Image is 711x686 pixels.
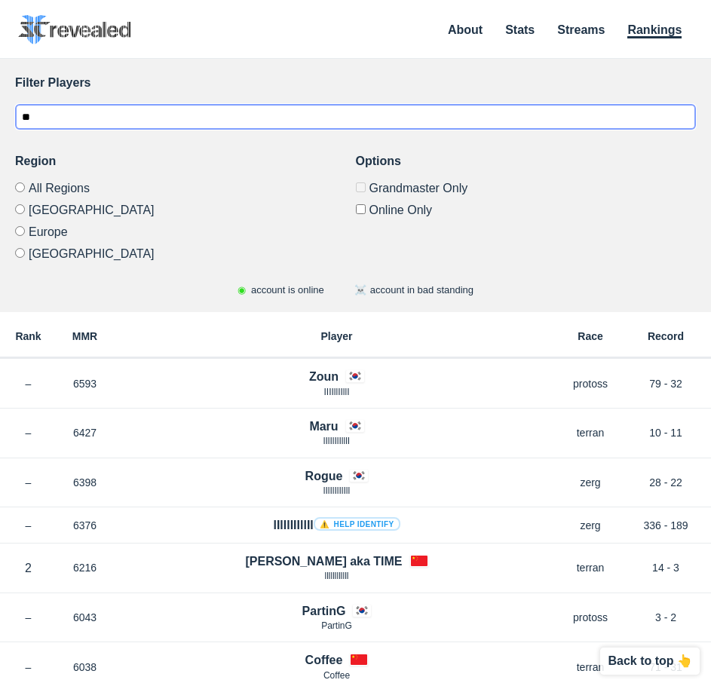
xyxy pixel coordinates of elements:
[608,655,692,667] p: Back to top 👆
[621,475,711,490] p: 28 - 22
[627,23,682,38] a: Rankings
[309,368,339,385] h4: Zoun
[57,560,113,575] p: 6216
[621,425,711,440] p: 10 - 11
[323,387,349,397] span: IIIIllIIllI
[321,620,352,631] span: PartinG
[15,182,25,192] input: All Regions
[356,182,697,198] label: Only Show accounts currently in Grandmaster
[305,467,343,485] h4: Rogue
[57,331,113,341] h6: MMR
[621,376,711,391] p: 79 - 32
[560,331,621,341] h6: Race
[356,198,697,216] label: Only show accounts currently laddering
[621,518,711,533] p: 336 - 189
[15,182,356,198] label: All Regions
[505,23,535,36] a: Stats
[309,418,338,435] h4: Maru
[245,553,402,570] h4: [PERSON_NAME] aka TIME
[621,331,711,341] h6: Record
[57,610,113,625] p: 6043
[15,248,25,258] input: [GEOGRAPHIC_DATA]
[323,670,350,681] span: Coffee
[621,610,711,625] p: 3 - 2
[354,284,366,296] span: ☠️
[448,23,483,36] a: About
[560,475,621,490] p: zerg
[560,518,621,533] p: zerg
[238,284,246,296] span: ◉
[15,226,25,236] input: Europe
[621,560,711,575] p: 14 - 3
[557,23,605,36] a: Streams
[323,485,350,496] span: lIlIlIlIlIll
[314,517,400,531] a: ⚠️ Help identify
[560,660,621,675] p: terran
[15,204,25,214] input: [GEOGRAPHIC_DATA]
[305,651,343,669] h4: Coffee
[15,220,356,242] label: Europe
[325,571,349,581] span: llllllllllll
[15,198,356,220] label: [GEOGRAPHIC_DATA]
[354,283,473,298] p: account in bad standing
[57,425,113,440] p: 6427
[18,15,131,44] img: SC2 Revealed
[560,560,621,575] p: terran
[356,204,366,214] input: Online Only
[560,425,621,440] p: terran
[15,74,696,92] h3: Filter Players
[57,475,113,490] p: 6398
[302,602,346,620] h4: PartinG
[238,283,324,298] p: account is online
[560,376,621,391] p: protoss
[323,436,350,446] span: lIlIlIlIlllI
[356,152,697,170] h3: Options
[356,182,366,192] input: Grandmaster Only
[113,331,560,341] h6: Player
[15,242,356,260] label: [GEOGRAPHIC_DATA]
[57,660,113,675] p: 6038
[273,516,400,534] h4: lIlIlIIIllIl
[560,610,621,625] p: protoss
[57,376,113,391] p: 6593
[57,518,113,533] p: 6376
[15,152,356,170] h3: Region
